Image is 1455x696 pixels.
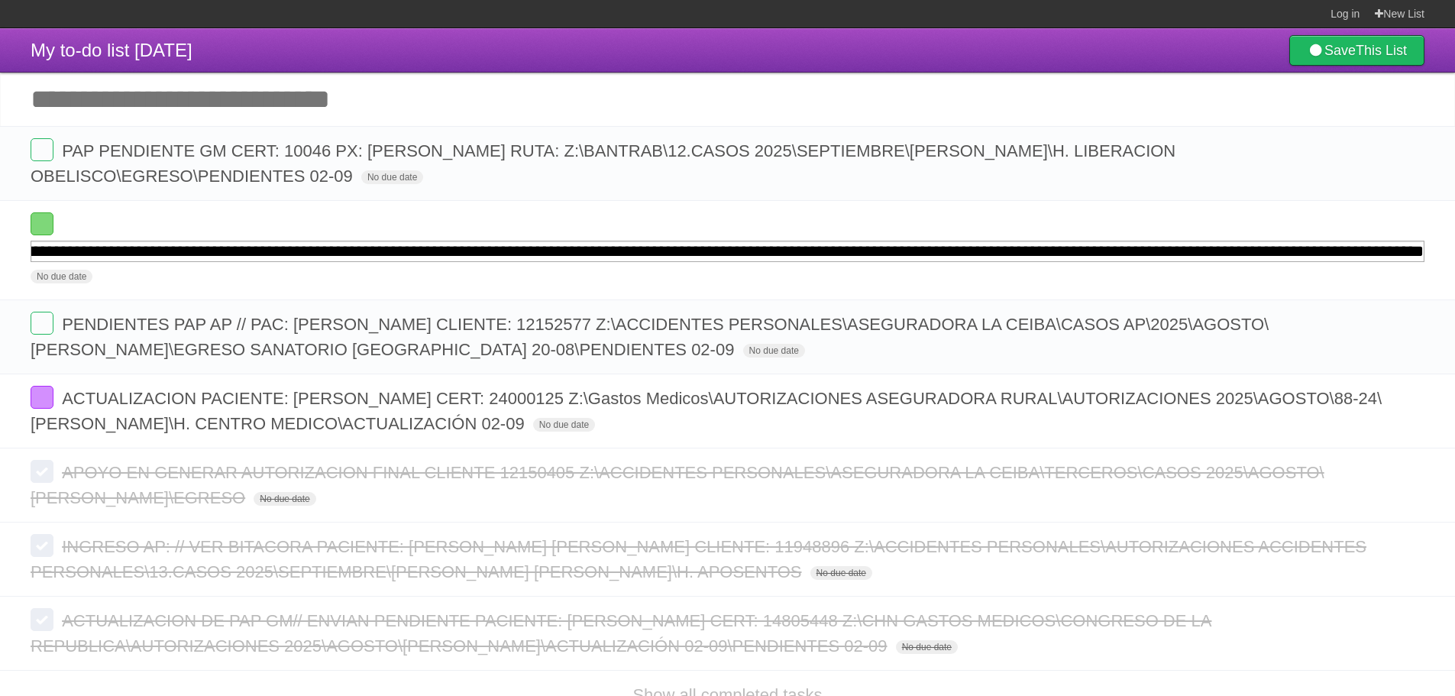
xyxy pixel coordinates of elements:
[31,608,53,631] label: Done
[31,460,53,483] label: Done
[31,312,53,335] label: Done
[31,463,1324,507] span: APOYO EN GENERAR AUTORIZACION FINAL CLIENTE 12150405 Z:\ACCIDENTES PERSONALES\ASEGURADORA LA CEIB...
[31,534,53,557] label: Done
[533,418,595,432] span: No due date
[1289,35,1424,66] a: SaveThis List
[31,270,92,283] span: No due date
[743,344,805,358] span: No due date
[31,138,53,161] label: Done
[1356,43,1407,58] b: This List
[31,611,1211,656] span: ACTUALIZACION DE PAP GM// ENVIAN PENDIENTE PACIENTE: [PERSON_NAME] CERT: 14805448 Z:\CHN GASTOS M...
[31,386,53,409] label: Done
[810,566,872,580] span: No due date
[31,141,1175,186] span: PAP PENDIENTE GM CERT: 10046 PX: [PERSON_NAME] RUTA: Z:\BANTRAB\12.CASOS 2025\SEPTIEMBRE\[PERSON_...
[31,315,1269,359] span: PENDIENTES PAP AP // PAC: [PERSON_NAME] CLIENTE: 12152577 Z:\ACCIDENTES PERSONALES\ASEGURADORA LA...
[896,640,958,654] span: No due date
[31,537,1366,581] span: INGRESO AP: // VER BITACORA PACIENTE: [PERSON_NAME] [PERSON_NAME] CLIENTE: 11948896 Z:\ACCIDENTES...
[31,212,53,235] label: Done
[361,170,423,184] span: No due date
[31,40,192,60] span: My to-do list [DATE]
[254,492,315,506] span: No due date
[31,389,1382,433] span: ACTUALIZACION PACIENTE: [PERSON_NAME] CERT: 24000125 Z:\Gastos Medicos\AUTORIZACIONES ASEGURADORA...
